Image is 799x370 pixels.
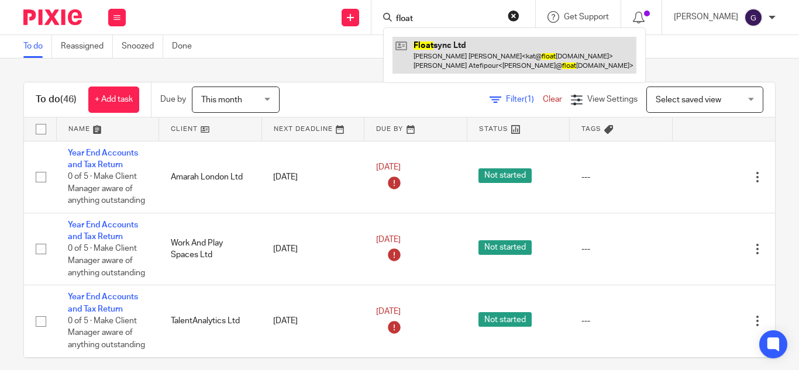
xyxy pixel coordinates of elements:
[581,171,661,183] div: ---
[172,35,201,58] a: Done
[159,141,262,213] td: Amarah London Ltd
[68,317,145,349] span: 0 of 5 · Make Client Manager aware of anything outstanding
[478,168,532,183] span: Not started
[201,96,242,104] span: This month
[395,14,500,25] input: Search
[543,95,562,103] a: Clear
[525,95,534,103] span: (1)
[261,213,364,285] td: [DATE]
[581,315,661,327] div: ---
[508,10,519,22] button: Clear
[478,240,532,255] span: Not started
[587,95,638,103] span: View Settings
[160,94,186,105] p: Due by
[376,164,401,172] span: [DATE]
[261,285,364,357] td: [DATE]
[122,35,163,58] a: Snoozed
[656,96,721,104] span: Select saved view
[23,35,52,58] a: To do
[478,312,532,327] span: Not started
[581,126,601,132] span: Tags
[68,172,145,205] span: 0 of 5 · Make Client Manager aware of anything outstanding
[159,285,262,357] td: TalentAnalytics Ltd
[506,95,543,103] span: Filter
[88,87,139,113] a: + Add task
[376,236,401,244] span: [DATE]
[376,307,401,316] span: [DATE]
[674,11,738,23] p: [PERSON_NAME]
[68,149,138,169] a: Year End Accounts and Tax Return
[68,221,138,241] a: Year End Accounts and Tax Return
[23,9,82,25] img: Pixie
[60,95,77,104] span: (46)
[159,213,262,285] td: Work And Play Spaces Ltd
[261,141,364,213] td: [DATE]
[68,293,138,313] a: Year End Accounts and Tax Return
[61,35,113,58] a: Reassigned
[68,245,145,277] span: 0 of 5 · Make Client Manager aware of anything outstanding
[564,13,609,21] span: Get Support
[36,94,77,106] h1: To do
[581,243,661,255] div: ---
[744,8,763,27] img: svg%3E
